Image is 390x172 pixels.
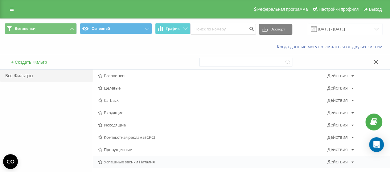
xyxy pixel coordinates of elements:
button: Экспорт [259,24,292,35]
span: Callback [98,98,327,102]
button: Основной [80,23,152,34]
div: Действия [327,98,348,102]
button: Все звонки [5,23,77,34]
div: Действия [327,123,348,127]
span: Выход [369,7,382,12]
div: Open Intercom Messenger [369,137,384,152]
button: График [155,23,191,34]
input: Поиск по номеру [191,24,256,35]
span: Целевые [98,86,327,90]
span: Все звонки [98,74,327,78]
div: Действия [327,110,348,115]
span: Входящие [98,110,327,115]
span: Пропущенные [98,147,327,152]
div: Действия [327,160,348,164]
button: Open CMP widget [3,154,18,169]
button: + Создать Фильтр [9,59,49,65]
div: Действия [327,74,348,78]
div: Действия [327,86,348,90]
span: Настройки профиля [318,7,359,12]
span: Реферальная программа [257,7,308,12]
div: Действия [327,147,348,152]
button: Закрыть [372,59,380,66]
span: Все звонки [15,26,35,31]
span: Успешные звонки Наталия [98,160,327,164]
span: Контекстная реклама (CPC) [98,135,327,139]
span: Исходящие [98,123,327,127]
div: Действия [327,135,348,139]
span: График [166,26,180,31]
div: Все Фильтры [0,70,93,82]
a: Когда данные могут отличаться от других систем [277,44,385,50]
